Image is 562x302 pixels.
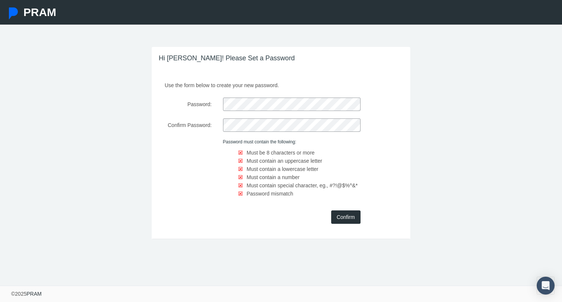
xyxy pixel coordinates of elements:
[247,158,322,164] span: Must contain an uppercase letter
[154,118,217,132] label: Confirm Password:
[223,139,361,144] h6: Password must contain the following:
[331,210,361,224] input: Confirm
[247,191,293,197] span: Password mismatch
[247,174,300,180] span: Must contain a number
[26,291,41,297] a: PRAM
[247,182,358,188] span: Must contain special character, eg., #?!@$%^&*
[7,7,19,19] img: Pram Partner
[152,47,410,70] h3: Hi [PERSON_NAME]! Please Set a Password
[247,150,315,156] span: Must be 8 characters or more
[23,6,56,18] span: PRAM
[247,166,319,172] span: Must contain a lowercase letter
[154,98,217,111] label: Password:
[159,79,403,89] p: Use the form below to create your new password.
[11,290,42,298] div: © 2025
[537,277,555,295] div: Open Intercom Messenger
